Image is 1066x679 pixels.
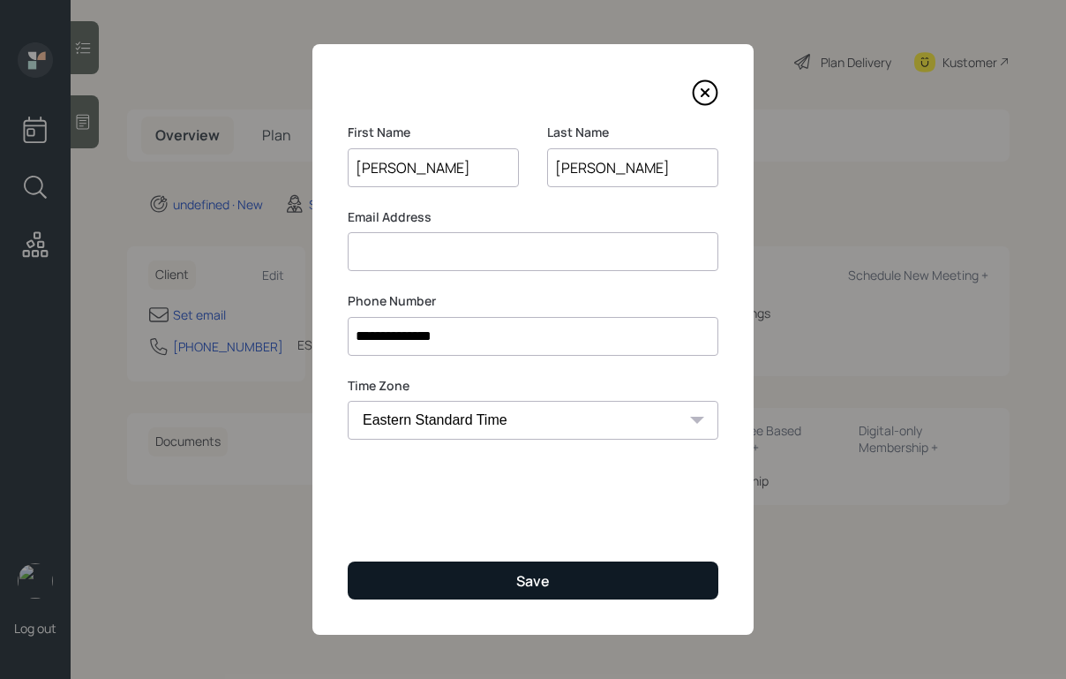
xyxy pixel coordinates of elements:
[348,208,718,226] label: Email Address
[348,377,718,395] label: Time Zone
[348,292,718,310] label: Phone Number
[547,124,718,141] label: Last Name
[516,571,550,591] div: Save
[348,562,718,600] button: Save
[348,124,519,141] label: First Name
